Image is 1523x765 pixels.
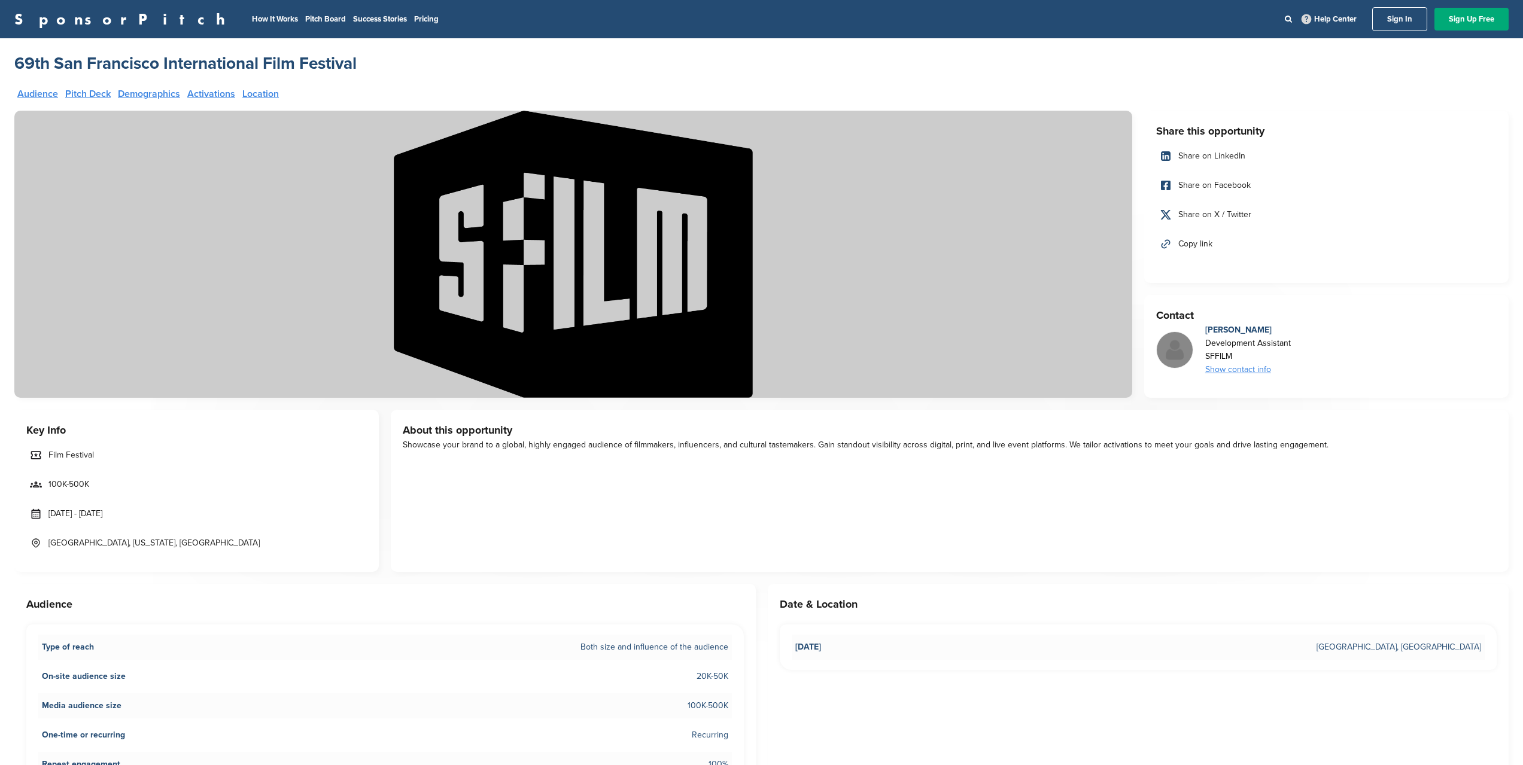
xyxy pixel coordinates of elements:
a: Activations [187,89,235,99]
a: Share on LinkedIn [1156,144,1497,169]
h3: Key Info [26,422,367,438]
span: Copy link [1178,237,1212,251]
a: Sign Up Free [1434,8,1509,31]
span: Recurring [692,729,728,742]
h3: About this opportunity [403,422,1497,438]
img: Missing [1157,332,1193,368]
div: [PERSON_NAME] [1205,324,1291,337]
a: 69th San Francisco International Film Festival [14,53,357,74]
a: Pitch Deck [65,89,111,99]
span: 100K-500K [48,478,89,491]
span: 100K-500K [688,699,728,712]
span: 20K-50K [697,670,728,683]
span: [GEOGRAPHIC_DATA], [GEOGRAPHIC_DATA] [1317,641,1481,654]
h3: Share this opportunity [1156,123,1497,139]
a: Location [242,89,279,99]
a: SponsorPitch [14,11,233,27]
a: Share on X / Twitter [1156,202,1497,227]
span: [GEOGRAPHIC_DATA], [US_STATE], [GEOGRAPHIC_DATA] [48,537,260,550]
img: Sponsorpitch & [14,111,1132,398]
span: One-time or recurring [42,729,125,742]
span: Media audience size [42,699,121,712]
span: Share on Facebook [1178,179,1251,192]
div: Show contact info [1205,363,1291,376]
span: Both size and influence of the audience [580,641,728,654]
a: How It Works [252,14,298,24]
span: On-site audience size [42,670,126,683]
div: Showcase your brand to a global, highly engaged audience of filmmakers, influencers, and cultural... [403,438,1497,452]
span: [DATE] [795,641,821,654]
a: Success Stories [353,14,407,24]
span: Share on X / Twitter [1178,208,1251,221]
a: Share on Facebook [1156,173,1497,198]
span: Type of reach [42,641,94,654]
span: [DATE] - [DATE] [48,507,102,520]
h3: Audience [26,596,744,612]
a: Pricing [414,14,439,24]
span: Film Festival [48,449,94,462]
h3: Date & Location [780,596,1497,612]
a: Audience [17,89,58,99]
h3: Contact [1156,307,1497,324]
a: Sign In [1372,7,1427,31]
a: Pitch Board [305,14,346,24]
div: Development Assistant [1205,337,1291,350]
div: SFFILM [1205,350,1291,363]
a: Copy link [1156,231,1497,257]
span: Share on LinkedIn [1178,150,1245,163]
a: Demographics [118,89,180,99]
a: Help Center [1299,12,1359,26]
